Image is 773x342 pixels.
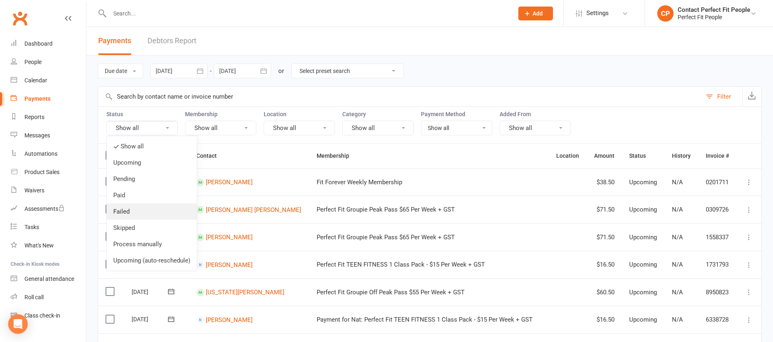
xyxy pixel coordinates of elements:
span: Upcoming [629,289,657,296]
span: Upcoming [629,261,657,268]
span: Perfect Fit Groupie Peak Pass $65 Per Week + GST [317,234,455,241]
a: Clubworx [10,8,30,29]
a: Process manually [107,236,197,252]
div: General attendance [24,276,74,282]
div: Assessments [24,205,65,212]
td: 8950823 [698,278,737,306]
label: Category [342,111,414,117]
a: Tasks [11,218,86,236]
span: Fit Forever Weekly Membership [317,179,402,186]
a: Show all [107,138,197,154]
td: 0201711 [698,168,737,196]
a: Dashboard [11,35,86,53]
span: N/A [672,289,683,296]
label: Status [106,111,178,117]
span: N/A [672,316,683,323]
span: Upcoming [629,234,657,241]
a: [PERSON_NAME] [206,179,253,186]
div: Perfect Fit People [678,13,750,21]
a: Class kiosk mode [11,307,86,325]
button: Add [518,7,553,20]
div: Dashboard [24,40,53,47]
button: Show all [342,121,414,135]
span: Perfect Fit TEEN FITNESS 1 Class Pack - $15 Per Week + GST [317,261,485,268]
span: Perfect Fit Groupie Peak Pass $65 Per Week + GST [317,206,455,213]
div: Tasks [24,224,39,230]
span: Upcoming [629,206,657,213]
span: N/A [672,261,683,268]
td: 1558337 [698,223,737,251]
td: 6338728 [698,306,737,333]
a: Product Sales [11,163,86,181]
a: Paid [107,187,197,203]
div: [DATE] [132,313,169,325]
td: $71.50 [587,196,622,223]
div: Payments [24,95,51,102]
a: Upcoming (auto-reschedule) [107,252,197,269]
td: $38.50 [587,168,622,196]
div: What's New [24,242,54,249]
th: Membership [309,144,549,168]
a: General attendance kiosk mode [11,270,86,288]
div: Calendar [24,77,47,84]
div: Contact Perfect Fit People [678,6,750,13]
td: $60.50 [587,278,622,306]
a: Assessments [11,200,86,218]
th: Invoice # [698,144,737,168]
span: Add [533,10,543,17]
button: Filter [702,87,742,106]
a: People [11,53,86,71]
span: Payment for Nat: Perfect Fit TEEN FITNESS 1 Class Pack - $15 Per Week + GST [317,316,533,323]
a: Automations [11,145,86,163]
a: What's New [11,236,86,255]
div: CP [657,5,674,22]
span: N/A [672,206,683,213]
label: Payment Method [421,111,492,117]
a: [US_STATE][PERSON_NAME] [206,289,284,296]
button: Show all [264,121,335,135]
td: 0309726 [698,196,737,223]
div: Roll call [24,294,44,300]
span: Upcoming [629,179,657,186]
a: Calendar [11,71,86,90]
div: Waivers [24,187,44,194]
a: Skipped [107,220,197,236]
button: Show all [500,121,571,135]
td: 1731793 [698,251,737,278]
button: Payments [98,27,131,55]
div: [DATE] [132,285,169,298]
a: Payments [11,90,86,108]
td: $16.50 [587,251,622,278]
label: Location [264,111,335,117]
a: [PERSON_NAME] [206,316,253,323]
input: Search by contact name or invoice number [98,87,702,106]
th: Location [549,144,587,168]
a: [PERSON_NAME] [206,234,253,241]
span: Payments [98,36,131,45]
a: Messages [11,126,86,145]
span: Perfect Fit Groupie Off Peak Pass $55 Per Week + GST [317,289,465,296]
td: $16.50 [587,306,622,333]
a: Waivers [11,181,86,200]
th: History [665,144,698,168]
span: Settings [586,4,609,22]
a: Pending [107,171,197,187]
div: Product Sales [24,169,59,175]
label: Membership [185,111,256,117]
a: [PERSON_NAME] [PERSON_NAME] [206,206,301,213]
a: Reports [11,108,86,126]
button: Show all [185,121,256,135]
div: Automations [24,150,57,157]
label: Added From [500,111,571,117]
span: Upcoming [629,316,657,323]
a: Debtors Report [148,27,196,55]
div: Filter [717,92,731,101]
a: Upcoming [107,154,197,171]
button: Due date [98,64,143,78]
a: [PERSON_NAME] [206,261,253,268]
span: N/A [672,179,683,186]
div: Reports [24,114,44,120]
div: Class check-in [24,312,60,319]
td: $71.50 [587,223,622,251]
th: Status [622,144,665,168]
